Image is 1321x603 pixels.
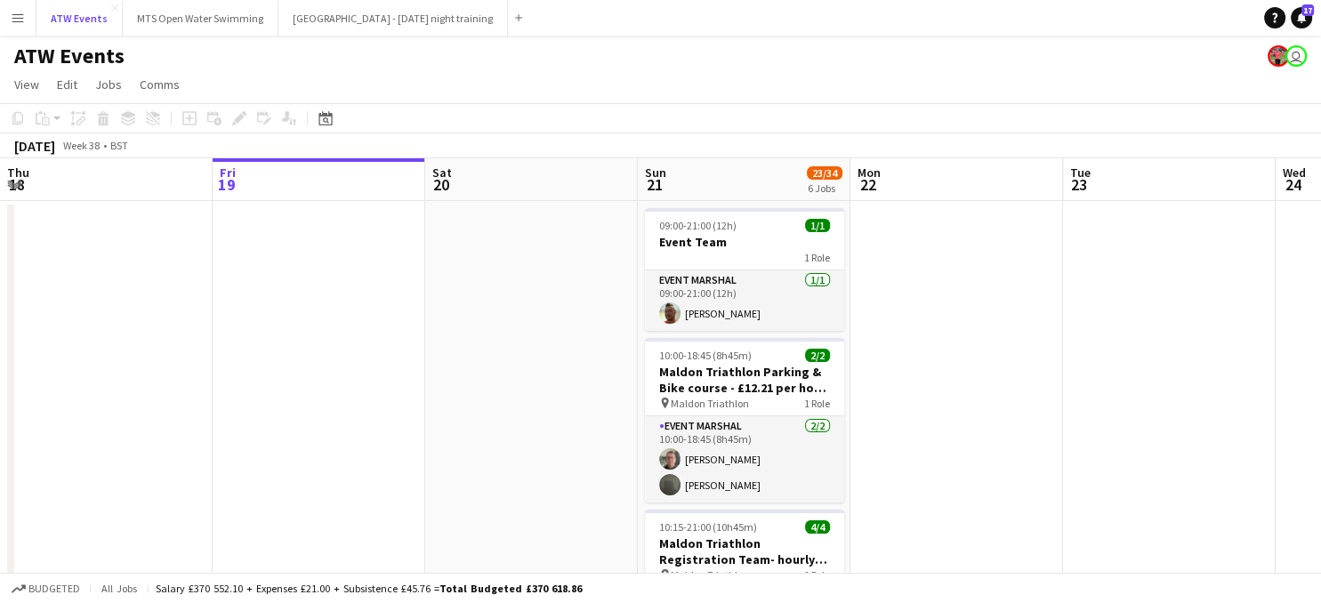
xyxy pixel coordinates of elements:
app-user-avatar: James Shipley [1285,45,1307,67]
button: MTS Open Water Swimming [123,1,278,36]
span: Jobs [95,76,122,92]
span: 10:15-21:00 (10h45m) [659,520,757,534]
span: 23/34 [807,166,842,180]
span: 2/2 [805,349,830,362]
button: Budgeted [9,579,83,599]
button: ATW Events [36,1,123,36]
span: Maldon Triathlon [671,397,749,410]
div: [DATE] [14,137,55,155]
span: 17 [1301,4,1314,16]
h3: Maldon Triathlon Parking & Bike course - £12.21 per hour if over 21 [645,364,844,396]
div: 6 Jobs [808,181,842,195]
a: View [7,73,46,96]
span: 20 [430,174,452,195]
h3: Maldon Triathlon Registration Team- hourly rate - £12.21 if over 21 [645,535,844,567]
span: Tue [1070,165,1091,181]
app-card-role: Event Marshal1/109:00-21:00 (12h)[PERSON_NAME] [645,270,844,331]
span: 4/4 [805,520,830,534]
span: Comms [140,76,180,92]
app-job-card: 10:00-18:45 (8h45m)2/2Maldon Triathlon Parking & Bike course - £12.21 per hour if over 21 Maldon ... [645,338,844,502]
h3: Event Team [645,234,844,250]
span: 1/1 [805,219,830,232]
span: 18 [4,174,29,195]
span: 10:00-18:45 (8h45m) [659,349,752,362]
a: Jobs [88,73,129,96]
span: 23 [1067,174,1091,195]
app-user-avatar: ATW Racemakers [1268,45,1289,67]
app-job-card: 09:00-21:00 (12h)1/1Event Team1 RoleEvent Marshal1/109:00-21:00 (12h)[PERSON_NAME] [645,208,844,331]
span: Wed [1283,165,1306,181]
span: Total Budgeted £370 618.86 [439,582,582,595]
span: 1 Role [804,397,830,410]
span: 24 [1280,174,1306,195]
span: 1 Role [804,251,830,264]
button: [GEOGRAPHIC_DATA] - [DATE] night training [278,1,508,36]
span: Sun [645,165,666,181]
span: Sat [432,165,452,181]
span: 09:00-21:00 (12h) [659,219,737,232]
app-card-role: Event Marshal2/210:00-18:45 (8h45m)[PERSON_NAME][PERSON_NAME] [645,416,844,502]
a: Comms [133,73,187,96]
span: 19 [217,174,236,195]
span: Week 38 [59,139,103,152]
span: Fri [220,165,236,181]
span: 1 Role [804,568,830,582]
span: Edit [57,76,77,92]
span: Mon [858,165,881,181]
span: Thu [7,165,29,181]
h1: ATW Events [14,43,125,69]
div: BST [110,139,128,152]
span: Maldon Triathlon [671,568,749,582]
a: 17 [1291,7,1312,28]
span: 22 [855,174,881,195]
div: Salary £370 552.10 + Expenses £21.00 + Subsistence £45.76 = [156,582,582,595]
span: 21 [642,174,666,195]
a: Edit [50,73,85,96]
span: View [14,76,39,92]
span: All jobs [98,582,141,595]
span: Budgeted [28,583,80,595]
